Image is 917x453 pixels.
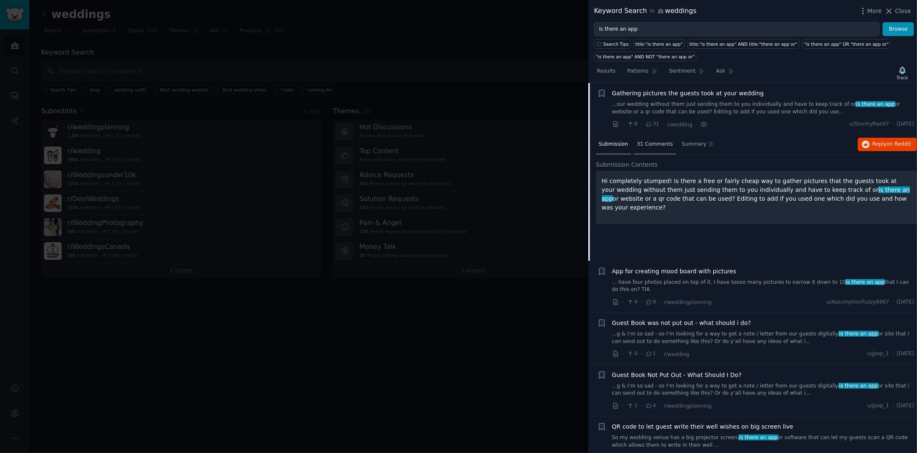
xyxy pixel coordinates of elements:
span: [DATE] [897,350,914,358]
a: title:"is there an app" [634,39,685,49]
a: Sentiment [666,65,707,82]
a: ...g & I’m so sad - so I’m looking for a way to get a note / letter from our guests digitally.is ... [612,330,914,345]
span: Reply [873,141,911,148]
span: u/jpop_1 [867,402,889,410]
button: Track [894,64,911,82]
button: Replyon Reddit [858,138,917,151]
span: on Reddit [887,141,911,147]
a: Guest Book was not put out - what should i do? [612,319,751,327]
span: 0 [627,350,637,358]
a: QR code to let guest write their well wishes on big screen live [612,422,794,431]
a: Results [594,65,618,82]
span: · [892,402,894,410]
span: r/wedding [664,351,689,357]
span: · [892,350,894,358]
button: Browse [883,22,914,37]
span: · [659,298,661,306]
span: · [659,350,661,359]
a: Ask [713,65,737,82]
a: ...g & I’m so sad - so I’m looking for a way to get a note / letter from our guests digitally.is ... [612,382,914,397]
span: · [622,350,624,359]
a: App for creating mood board with pictures [612,267,737,276]
span: · [892,120,894,128]
span: Search Tips [603,41,629,47]
span: 4 [627,299,637,306]
span: More [868,7,882,16]
span: Patterns [627,68,648,75]
span: 1 [627,402,637,410]
button: More [859,7,882,16]
span: r/weddingplanning [664,403,712,409]
a: ... have four photos placed on top of it. I have toooo many pictures to narrow it down to 10is th... [612,279,914,293]
a: Gathering pictures the guests took at your wedding [612,89,764,98]
span: is there an app [602,186,910,202]
p: Hi completely stumped! Is there a free or fairly cheap way to gather pictures that the guests too... [602,177,911,212]
span: · [622,401,624,410]
span: in [650,8,655,15]
span: · [641,298,642,306]
div: title:"is there an app" AND title:"there an app or" [689,41,798,47]
span: · [622,298,624,306]
a: Guest Book Not Put Out - What Should I Do? [612,371,742,380]
span: · [641,350,642,359]
span: · [696,120,697,129]
span: 6 [627,120,637,128]
button: Search Tips [594,39,631,49]
span: 1 [645,350,656,358]
span: u/jpop_1 [867,350,889,358]
span: Results [597,68,616,75]
a: "is there an app" OR "there an app or" [803,39,891,49]
div: "is there an app" OR "there an app or" [804,41,889,47]
span: Sentiment [669,68,696,75]
span: [DATE] [897,120,914,128]
span: · [662,120,664,129]
span: Submission Contents [596,160,658,169]
span: is there an app [855,101,896,107]
span: Ask [716,68,725,75]
div: Keyword Search weddings [594,6,696,16]
a: So my wedding venue has a big projector screen,is there an appor software that can let my guests ... [612,434,914,449]
span: is there an app [738,435,779,440]
button: Close [885,7,911,16]
a: ...our wedding without them just sending them to you individually and have to keep track of oris ... [612,101,914,115]
div: title:"is there an app" [636,41,683,47]
span: u/StormyRae97 [849,120,889,128]
span: · [659,401,661,410]
span: r/weddingplanning [664,299,712,305]
span: is there an app [839,331,879,337]
span: 9 [645,299,656,306]
span: 31 Comments [637,141,673,148]
span: · [892,299,894,306]
span: u/AssumptionFuzzy6967 [826,299,889,306]
span: is there an app [839,383,879,389]
span: [DATE] [897,299,914,306]
span: 31 [645,120,659,128]
span: Close [895,7,911,16]
span: is there an app [845,279,886,285]
span: · [641,401,642,410]
span: · [641,120,642,129]
span: 4 [645,402,656,410]
a: Patterns [624,65,660,82]
span: Submission [599,141,628,148]
a: "is there an app" AND NOT "there an app or" [594,52,696,61]
span: r/wedding [667,122,693,128]
span: Summary [682,141,707,148]
input: Try a keyword related to your business [594,22,880,37]
a: title:"is there an app" AND title:"there an app or" [688,39,800,49]
div: "is there an app" AND NOT "there an app or" [596,54,695,60]
span: [DATE] [897,402,914,410]
div: Track [897,75,908,81]
span: · [622,120,624,129]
